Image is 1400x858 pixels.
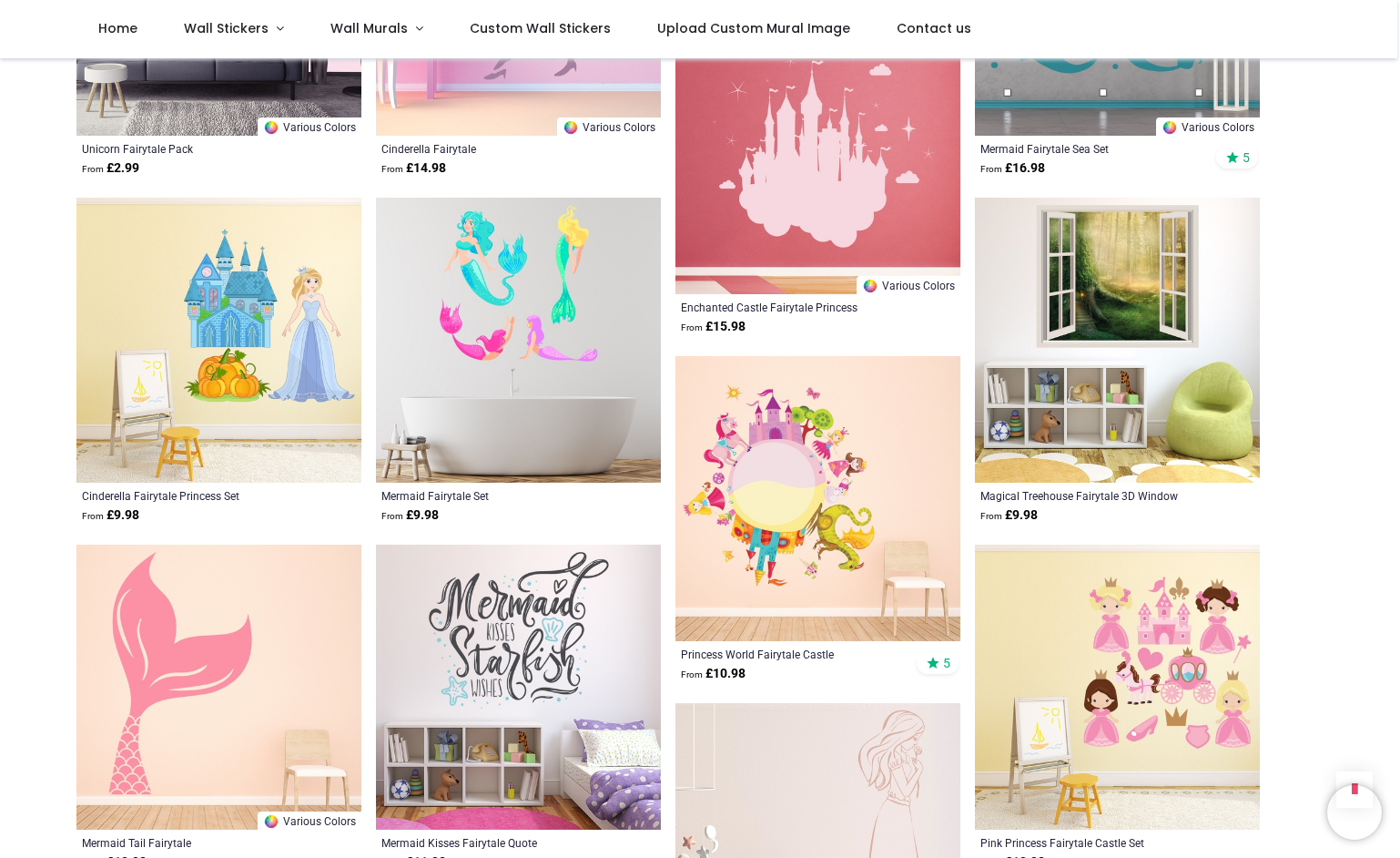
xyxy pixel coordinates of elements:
[980,511,1002,521] span: From
[381,141,601,156] a: Cinderella Fairytale
[681,322,703,332] span: From
[1327,785,1382,840] iframe: Brevo live chat
[897,19,971,37] span: Contact us
[681,300,900,314] a: Enchanted Castle Fairytale Princess
[82,141,301,156] a: Unicorn Fairytale Pack
[563,119,579,136] img: Color Wheel
[82,835,301,850] a: Mermaid Tail Fairytale
[980,488,1200,503] a: Magical Treehouse Fairytale 3D Window
[82,511,104,521] span: From
[862,278,878,294] img: Color Wheel
[76,545,361,830] img: Mermaid Tail Fairytale Wall Sticker
[857,276,960,294] a: Various Colors
[975,545,1260,830] img: Pink Princess Fairytale Castle Wall Sticker Set
[980,159,1045,178] strong: £ 16.98
[381,511,403,521] span: From
[258,812,361,830] a: Various Colors
[82,506,139,525] strong: £ 9.98
[980,835,1200,850] a: Pink Princess Fairytale Castle Set
[681,318,746,336] strong: £ 15.98
[980,506,1038,525] strong: £ 9.98
[376,198,661,483] img: Mermaid Fairytale Wall Sticker Set
[263,119,279,136] img: Color Wheel
[381,164,403,174] span: From
[675,356,960,641] img: Princess World Fairytale Castle Wall Sticker
[657,19,850,37] span: Upload Custom Mural Image
[381,506,439,525] strong: £ 9.98
[681,669,703,679] span: From
[675,9,960,294] img: Enchanted Castle Fairytale Princess Wall Sticker
[381,835,601,850] a: Mermaid Kisses Fairytale Quote
[681,665,746,683] strong: £ 10.98
[975,198,1260,483] img: Magical Treehouse Fairytale 3D Window Wall Sticker
[263,813,279,830] img: Color Wheel
[76,198,361,483] img: Cinderella Fairytale Princess Wall Sticker Set
[376,545,661,830] img: Mermaid Kisses Fairytale Quote Wall Sticker
[980,164,1002,174] span: From
[1156,117,1260,136] a: Various Colors
[98,19,137,37] span: Home
[330,19,408,37] span: Wall Murals
[943,655,950,671] span: 5
[1162,119,1178,136] img: Color Wheel
[381,159,446,178] strong: £ 14.98
[82,488,301,503] a: Cinderella Fairytale Princess Set
[258,117,361,136] a: Various Colors
[381,488,601,503] a: Mermaid Fairytale Set
[980,141,1200,156] a: Mermaid Fairytale Sea Set
[82,159,139,178] strong: £ 2.99
[184,19,269,37] span: Wall Stickers
[82,164,104,174] span: From
[681,647,900,661] a: Princess World Fairytale Castle
[1243,149,1250,166] span: 5
[470,19,611,37] span: Custom Wall Stickers
[557,117,661,136] a: Various Colors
